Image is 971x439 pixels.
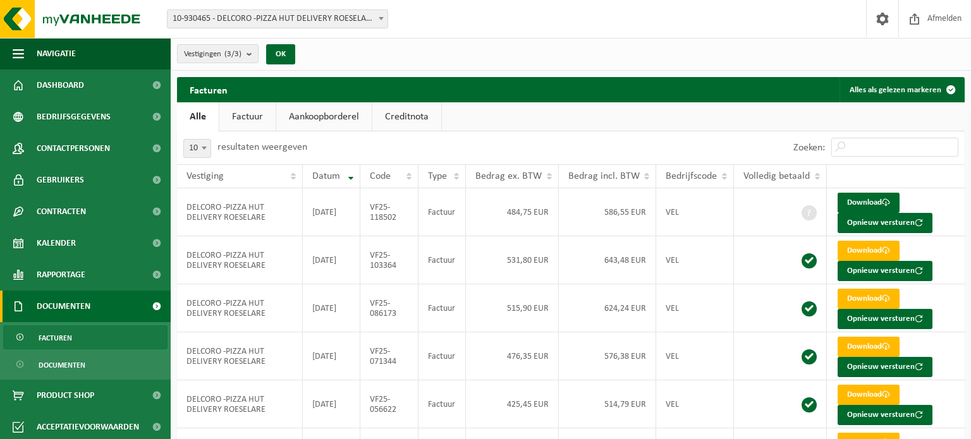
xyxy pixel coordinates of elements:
button: Vestigingen(3/3) [177,44,259,63]
a: Factuur [219,102,276,131]
td: Factuur [418,188,465,236]
td: 484,75 EUR [466,188,559,236]
span: Type [428,171,447,181]
td: Factuur [418,332,465,380]
td: VF25-103364 [360,236,418,284]
td: [DATE] [303,236,360,284]
button: Opnieuw versturen [838,213,932,233]
span: Code [370,171,391,181]
span: Gebruikers [37,164,84,196]
span: Contactpersonen [37,133,110,164]
td: VF25-086173 [360,284,418,332]
td: 643,48 EUR [559,236,657,284]
span: Dashboard [37,69,84,101]
td: 586,55 EUR [559,188,657,236]
span: Facturen [39,326,72,350]
a: Download [838,289,900,309]
a: Creditnota [372,102,441,131]
span: 10 [183,139,211,158]
td: DELCORO -PIZZA HUT DELIVERY ROESELARE [177,332,303,380]
span: Rapportage [37,259,85,291]
td: 531,80 EUR [466,236,559,284]
td: 476,35 EUR [466,332,559,380]
span: Vestigingen [184,45,241,64]
span: Contracten [37,196,86,227]
label: resultaten weergeven [217,142,307,152]
td: Factuur [418,380,465,428]
span: Volledig betaald [743,171,810,181]
span: Kalender [37,227,76,259]
td: [DATE] [303,332,360,380]
a: Download [838,193,900,213]
a: Aankoopborderel [276,102,372,131]
td: Factuur [418,284,465,332]
button: Alles als gelezen markeren [840,77,963,102]
a: Documenten [3,352,168,376]
span: Bedrag ex. BTW [475,171,542,181]
td: 425,45 EUR [466,380,559,428]
td: VF25-056622 [360,380,418,428]
button: Opnieuw versturen [838,405,932,425]
span: 10-930465 - DELCORO -PIZZA HUT DELIVERY ROESELARE - IZEGEM [168,10,388,28]
span: 10 [184,140,211,157]
td: [DATE] [303,188,360,236]
span: Bedrag incl. BTW [568,171,640,181]
label: Zoeken: [793,143,825,153]
td: 514,79 EUR [559,380,657,428]
span: Documenten [39,353,85,377]
button: Opnieuw versturen [838,261,932,281]
td: VEL [656,332,734,380]
span: Bedrijfscode [666,171,717,181]
td: 624,24 EUR [559,284,657,332]
td: DELCORO -PIZZA HUT DELIVERY ROESELARE [177,380,303,428]
span: 10-930465 - DELCORO -PIZZA HUT DELIVERY ROESELARE - IZEGEM [167,9,388,28]
td: DELCORO -PIZZA HUT DELIVERY ROESELARE [177,188,303,236]
span: Documenten [37,291,90,322]
button: Opnieuw versturen [838,357,932,377]
td: VF25-071344 [360,332,418,380]
a: Download [838,385,900,405]
td: Factuur [418,236,465,284]
count: (3/3) [224,50,241,58]
a: Download [838,337,900,357]
span: Vestiging [186,171,224,181]
td: [DATE] [303,380,360,428]
td: 576,38 EUR [559,332,657,380]
td: DELCORO -PIZZA HUT DELIVERY ROESELARE [177,236,303,284]
a: Download [838,241,900,261]
h2: Facturen [177,77,240,102]
td: DELCORO -PIZZA HUT DELIVERY ROESELARE [177,284,303,332]
td: VEL [656,188,734,236]
td: VEL [656,236,734,284]
td: VF25-118502 [360,188,418,236]
td: [DATE] [303,284,360,332]
a: Facturen [3,325,168,349]
button: OK [266,44,295,64]
span: Product Shop [37,380,94,411]
a: Alle [177,102,219,131]
td: VEL [656,284,734,332]
span: Navigatie [37,38,76,69]
span: Bedrijfsgegevens [37,101,111,133]
td: 515,90 EUR [466,284,559,332]
button: Opnieuw versturen [838,309,932,329]
span: Datum [312,171,340,181]
td: VEL [656,380,734,428]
